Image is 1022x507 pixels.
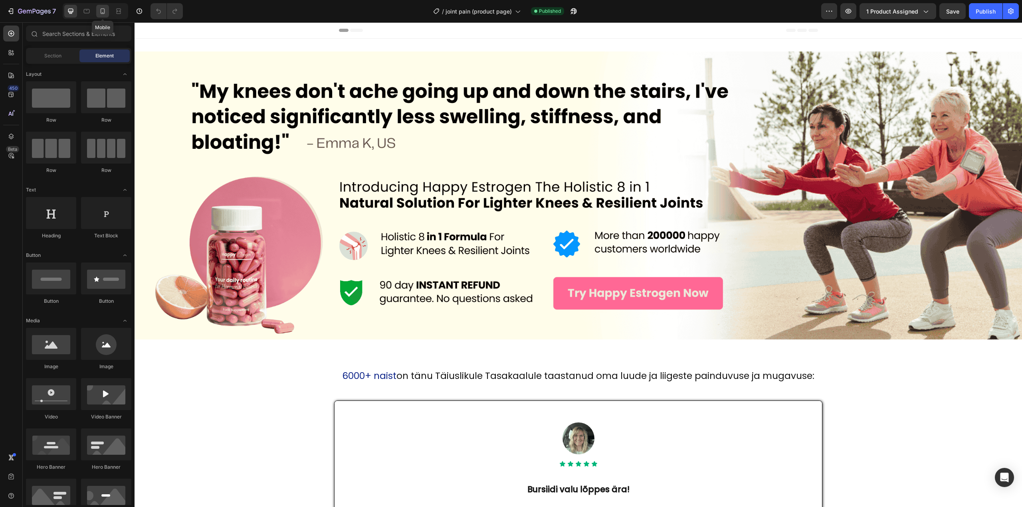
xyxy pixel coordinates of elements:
input: Search Sections & Elements [26,26,131,41]
button: 7 [3,3,59,19]
div: Undo/Redo [151,3,183,19]
p: 7 [52,6,56,16]
span: Save [946,8,959,15]
button: Save [939,3,966,19]
div: Row [81,116,131,124]
div: Row [81,167,131,174]
span: Section [44,52,61,59]
span: joint pain (product page) [446,7,512,16]
span: Text [26,186,36,193]
span: Toggle open [119,249,131,262]
span: Published [539,8,561,15]
div: Button [26,298,76,305]
span: on tänu Täiuslikule Tasakaalule taastanud oma luude ja liigeste painduvuse ja mugavuse: [262,347,680,360]
div: 450 [8,85,19,91]
div: Hero Banner [81,464,131,471]
img: gempages_583358439867024345-0fad1386-13de-438d-b3b2-5915e940fbf9.png [428,400,460,432]
div: Beta [6,146,19,152]
div: Row [26,116,76,124]
div: Row [26,167,76,174]
div: Image [81,363,131,370]
span: Media [26,317,40,324]
span: Layout [26,71,42,78]
div: Open Intercom Messenger [995,468,1014,487]
span: Button [26,252,41,259]
div: Publish [976,7,996,16]
div: Image [26,363,76,370]
span: Toggle open [119,314,131,327]
button: Publish [969,3,1002,19]
div: Button [81,298,131,305]
div: Hero Banner [26,464,76,471]
span: / [442,7,444,16]
strong: Bursiidi valu lõppes ära! [393,461,495,473]
button: 1 product assigned [860,3,936,19]
span: Toggle open [119,68,131,81]
span: 6000+ naist [208,347,262,360]
div: Video [26,413,76,420]
iframe: Design area [135,22,1022,507]
span: Element [95,52,114,59]
div: Heading [26,232,76,239]
span: 1 product assigned [866,7,918,16]
div: Video Banner [81,413,131,420]
span: Toggle open [119,183,131,196]
div: Text Block [81,232,131,239]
